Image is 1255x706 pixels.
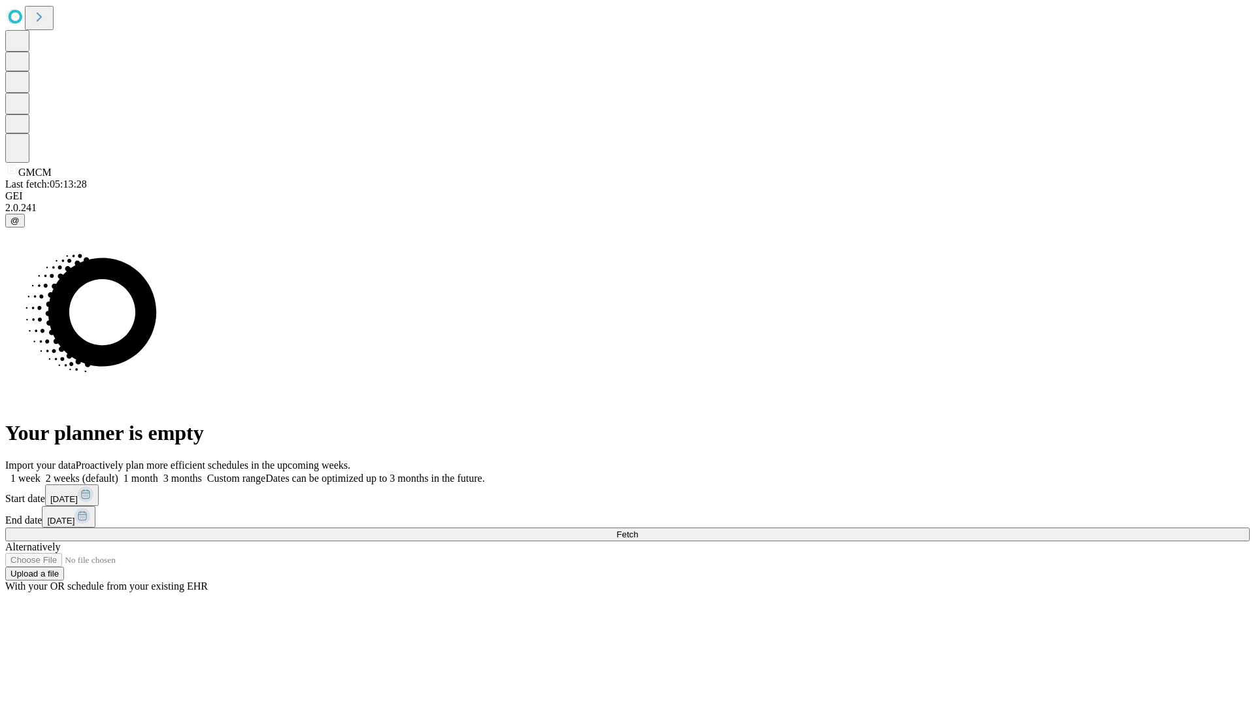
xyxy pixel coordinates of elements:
[163,473,202,484] span: 3 months
[76,460,350,471] span: Proactively plan more efficient schedules in the upcoming weeks.
[5,541,60,552] span: Alternatively
[42,506,95,528] button: [DATE]
[5,528,1250,541] button: Fetch
[50,494,78,504] span: [DATE]
[616,529,638,539] span: Fetch
[46,473,118,484] span: 2 weeks (default)
[5,214,25,227] button: @
[5,484,1250,506] div: Start date
[207,473,265,484] span: Custom range
[45,484,99,506] button: [DATE]
[5,506,1250,528] div: End date
[265,473,484,484] span: Dates can be optimized up to 3 months in the future.
[5,178,87,190] span: Last fetch: 05:13:28
[10,216,20,226] span: @
[5,460,76,471] span: Import your data
[124,473,158,484] span: 1 month
[47,516,75,526] span: [DATE]
[5,202,1250,214] div: 2.0.241
[18,167,52,178] span: GMCM
[10,473,41,484] span: 1 week
[5,580,208,592] span: With your OR schedule from your existing EHR
[5,421,1250,445] h1: Your planner is empty
[5,567,64,580] button: Upload a file
[5,190,1250,202] div: GEI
